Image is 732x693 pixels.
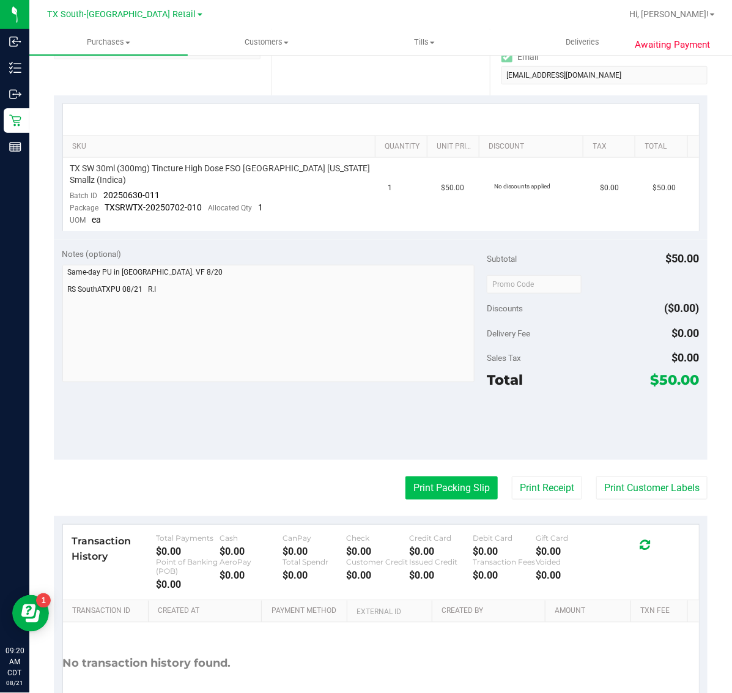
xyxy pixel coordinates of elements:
div: Issued Credit [410,558,473,567]
span: 20250630-011 [104,190,160,200]
div: Customer Credit [346,558,410,567]
a: Created By [442,607,541,617]
span: Subtotal [487,254,517,264]
div: AeroPay [220,558,283,567]
span: $50.00 [653,182,676,194]
span: $50.00 [441,182,464,194]
div: Debit Card [473,534,536,543]
div: $0.00 [157,546,220,558]
div: Total Spendr [283,558,347,567]
a: Quantity [385,142,422,152]
inline-svg: Retail [9,114,21,127]
a: Transaction ID [72,607,144,617]
span: Package [70,204,99,212]
th: External ID [347,601,432,623]
span: Discounts [487,297,523,319]
span: $0.00 [672,351,700,364]
a: Txn Fee [640,607,682,617]
button: Print Packing Slip [405,476,498,500]
span: Delivery Fee [487,328,530,338]
span: ($0.00) [665,302,700,314]
inline-svg: Inbound [9,35,21,48]
div: Check [346,534,410,543]
a: Amount [555,607,626,617]
div: Voided [536,558,600,567]
span: TX South-[GEOGRAPHIC_DATA] Retail [48,9,196,20]
span: TXSRWTX-20250702-010 [105,202,202,212]
div: Transaction Fees [473,558,536,567]
span: UOM [70,216,86,224]
span: ea [92,215,102,224]
div: $0.00 [220,546,283,558]
span: $0.00 [600,182,619,194]
span: Total [487,371,523,388]
iframe: Resource center unread badge [36,593,51,608]
div: Credit Card [410,534,473,543]
a: Discount [489,142,579,152]
span: Awaiting Payment [635,38,710,52]
a: SKU [72,142,371,152]
span: Deliveries [549,37,616,48]
div: $0.00 [283,570,347,582]
span: Purchases [29,37,188,48]
a: Created At [158,607,257,617]
div: Point of Banking (POB) [157,558,220,576]
label: Email [501,48,539,66]
button: Print Receipt [512,476,582,500]
span: $50.00 [666,252,700,265]
span: TX SW 30ml (300mg) Tincture High Dose FSO [GEOGRAPHIC_DATA] [US_STATE] Smallz (Indica) [70,163,374,186]
button: Print Customer Labels [596,476,708,500]
iframe: Resource center [12,595,49,632]
div: $0.00 [473,546,536,558]
div: $0.00 [410,546,473,558]
a: Total [645,142,682,152]
span: 1 [388,182,393,194]
div: $0.00 [473,570,536,582]
div: $0.00 [346,570,410,582]
div: $0.00 [536,546,600,558]
div: $0.00 [536,570,600,582]
span: Allocated Qty [209,204,253,212]
p: 08/21 [6,678,24,687]
span: Tills [346,37,503,48]
span: Sales Tax [487,353,521,363]
inline-svg: Inventory [9,62,21,74]
span: Hi, [PERSON_NAME]! [629,9,709,19]
div: $0.00 [346,546,410,558]
a: Deliveries [504,29,662,55]
div: $0.00 [410,570,473,582]
span: Notes (optional) [62,249,122,259]
input: Promo Code [487,275,582,294]
div: Total Payments [157,534,220,543]
span: No discounts applied [494,183,551,190]
span: Customers [188,37,346,48]
span: 1 [259,202,264,212]
a: Customers [188,29,346,55]
a: Purchases [29,29,188,55]
div: CanPay [283,534,347,543]
div: Gift Card [536,534,600,543]
div: $0.00 [283,546,347,558]
a: Tax [593,142,630,152]
a: Payment Method [272,607,342,617]
div: $0.00 [157,579,220,591]
div: $0.00 [220,570,283,582]
inline-svg: Outbound [9,88,21,100]
inline-svg: Reports [9,141,21,153]
a: Tills [346,29,504,55]
a: Unit Price [437,142,475,152]
span: $50.00 [651,371,700,388]
span: Batch ID [70,191,98,200]
span: $0.00 [672,327,700,339]
div: Cash [220,534,283,543]
p: 09:20 AM CDT [6,645,24,678]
